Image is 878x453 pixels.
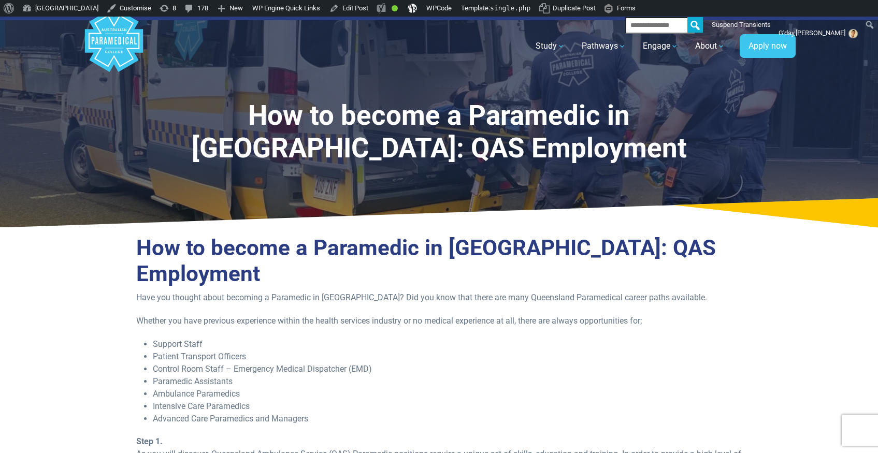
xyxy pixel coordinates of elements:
a: Engage [637,32,685,61]
span: [PERSON_NAME] [796,29,845,37]
strong: Step 1. [136,436,163,446]
h3: How to become a Paramedic in [GEOGRAPHIC_DATA]: QAS Employment [136,235,742,287]
li: Intensive Care Paramedics [153,400,742,413]
p: Have you thought about becoming a Paramedic in [GEOGRAPHIC_DATA]? Did you know that there are man... [136,291,742,304]
a: Australian Paramedical College [83,20,145,72]
li: Support Staff [153,338,742,350]
li: Advanced Care Paramedics and Managers [153,413,742,425]
a: Apply now [740,34,796,58]
a: Suspend Transients [708,17,775,33]
h1: How to become a Paramedic in [GEOGRAPHIC_DATA]: QAS Employment [172,99,707,165]
p: Whether you have previous experience within the health services industry or no medical experience... [136,315,742,327]
li: Control Room Staff – Emergency Medical Dispatcher (EMD) [153,363,742,375]
a: G'day, [775,17,862,33]
li: Paramedic Assistants [153,375,742,388]
li: Ambulance Paramedics [153,388,742,400]
a: Study [529,32,571,61]
li: Patient Transport Officers [153,350,742,363]
a: Pathways [575,32,632,61]
a: About [689,32,731,61]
